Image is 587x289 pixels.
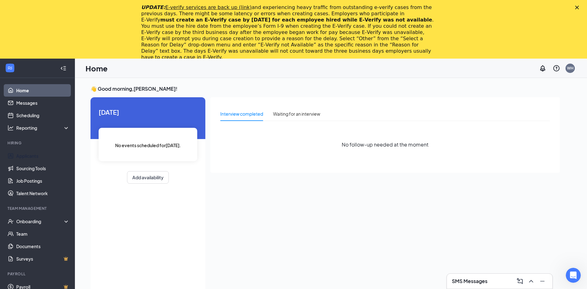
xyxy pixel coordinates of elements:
[7,218,14,224] svg: UserCheck
[16,162,70,175] a: Sourcing Tools
[527,277,535,285] svg: ChevronUp
[7,271,68,277] div: Payroll
[220,110,263,117] div: Interview completed
[86,63,108,74] h1: Home
[115,142,181,149] span: No events scheduled for [DATE] .
[90,85,560,92] h3: 👋 Good morning, [PERSON_NAME] !
[141,4,436,60] div: and experiencing heavy traffic from outstanding e-verify cases from the previous days. There migh...
[566,268,581,283] iframe: Intercom live chat
[7,206,68,211] div: Team Management
[141,4,252,10] i: UPDATE:
[539,277,546,285] svg: Minimize
[16,228,70,240] a: Team
[16,253,70,265] a: SurveysCrown
[16,240,70,253] a: Documents
[539,65,546,72] svg: Notifications
[60,65,66,71] svg: Collapse
[526,276,536,286] button: ChevronUp
[7,65,13,71] svg: WorkstreamLogo
[342,141,428,148] span: No follow-up needed at the moment
[16,125,70,131] div: Reporting
[16,84,70,97] a: Home
[16,218,64,224] div: Onboarding
[515,276,525,286] button: ComposeMessage
[516,277,524,285] svg: ComposeMessage
[16,187,70,200] a: Talent Network
[165,4,252,10] a: E-verify services are back up (link)
[127,171,169,184] button: Add availability
[452,278,487,285] h3: SMS Messages
[16,175,70,187] a: Job Postings
[553,65,560,72] svg: QuestionInfo
[567,65,574,71] div: WH
[16,150,70,162] a: Applicants
[99,107,197,117] span: [DATE]
[16,109,70,122] a: Scheduling
[7,140,68,146] div: Hiring
[160,17,432,23] b: must create an E‑Verify case by [DATE] for each employee hired while E‑Verify was not available
[16,97,70,109] a: Messages
[273,110,320,117] div: Waiting for an interview
[7,125,14,131] svg: Analysis
[537,276,547,286] button: Minimize
[575,6,581,9] div: Close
